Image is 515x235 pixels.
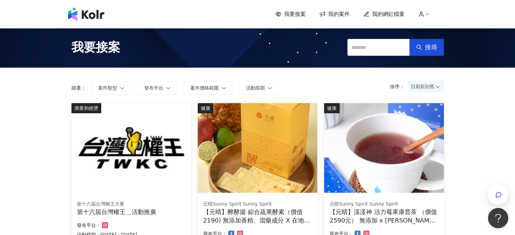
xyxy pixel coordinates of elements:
span: 我的案件 [328,10,350,18]
button: 案件類型 [91,81,132,95]
div: 商業和經濟 [71,103,101,113]
div: 元晴Sunny Spirit Sunny Spirit [203,201,312,208]
div: 元晴Sunny Spirit Sunny Spirit [329,201,438,208]
button: 搜尋 [409,39,444,56]
div: 健康 [324,103,340,113]
div: 第十六屆台灣權王＿活動推廣 [77,208,186,216]
a: 我要接案 [275,10,306,18]
a: 我的網紅檔案 [363,10,405,18]
p: 排序： [390,84,408,89]
span: 活動檔期 [246,85,265,91]
button: 活動檔期 [239,81,279,95]
span: 日期新到舊 [411,81,442,92]
img: logo [68,7,104,21]
span: 搜尋 [425,44,437,51]
img: 第十六屆台灣權王 [71,103,191,193]
div: 第十六屆台灣權王大賽 [77,201,186,208]
span: 我的網紅檔案 [372,10,405,18]
span: 案件類型 [98,85,117,91]
img: 漾漾神｜活力莓果康普茶沖泡粉 [324,103,444,193]
a: 我的案件 [319,10,350,18]
span: 案件價格範圍 [190,85,219,91]
p: 發布平台： [77,221,101,229]
button: 案件價格範圍 [183,81,233,95]
span: 我要接案 [71,39,120,56]
div: 健康 [198,103,213,113]
img: 酵酵揚｜綜合蔬果酵素 [198,103,317,193]
span: 我要接案 [284,10,306,18]
span: search [416,44,422,50]
p: 篩選： [71,85,86,91]
button: 發布平台 [137,81,178,95]
iframe: Help Scout Beacon - Open [488,208,508,228]
span: 發布平台 [144,85,163,91]
div: 【元晴】漾漾神 活力莓果康普茶 （價值2590元） 無添加 x [PERSON_NAME]山小葉種紅茶 x 多國專利原料 x 營養博士科研 [329,208,438,225]
div: 【元晴】酵酵揚 綜合蔬果酵素（價值2190) 無添加香精、瀉藥成分 X 在地小農蔬果萃取 x 營養博士科研 [203,208,312,225]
